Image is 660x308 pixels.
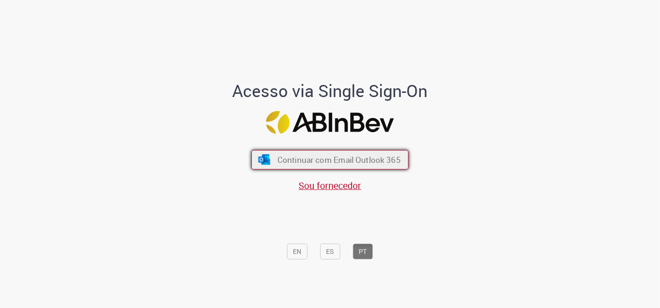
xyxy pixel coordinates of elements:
[251,150,409,169] button: ícone Azure/Microsoft 360 Continuar com Email Outlook 365
[277,154,401,165] span: Continuar com Email Outlook 365
[299,179,362,192] a: Sou fornecedor
[320,244,341,259] button: ES
[257,154,271,165] img: ícone Azure/Microsoft 360
[287,244,308,259] button: EN
[266,111,394,134] img: Logo ABInBev
[353,244,373,259] button: PT
[200,82,460,100] h1: Acesso via Single Sign-On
